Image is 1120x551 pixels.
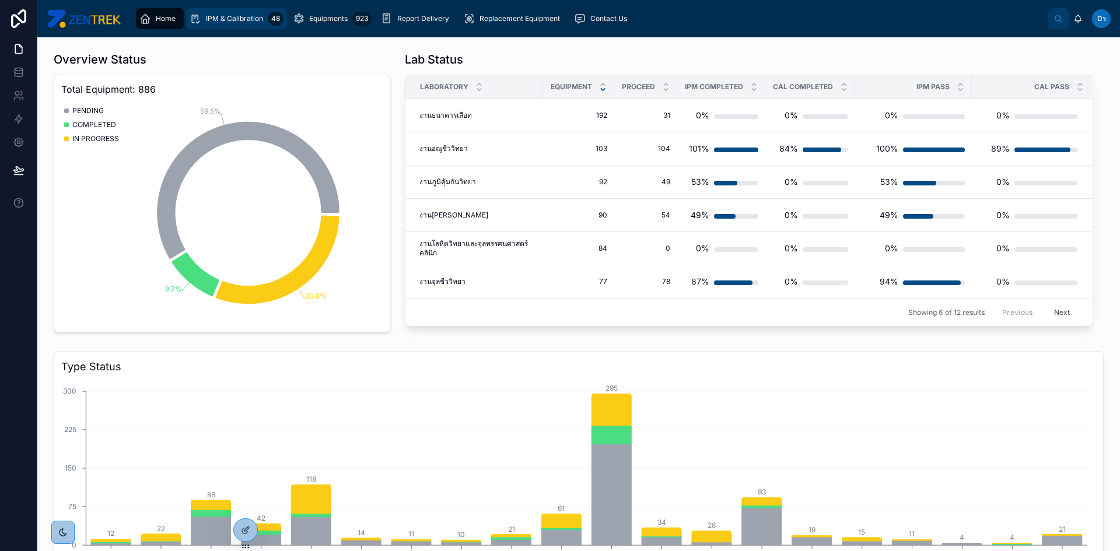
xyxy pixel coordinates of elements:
[550,210,607,220] span: 90
[419,144,468,153] span: งานอณูชีววิทยา
[550,144,607,153] a: 103
[1034,82,1069,92] span: CAL PASS
[457,530,465,539] tspan: 10
[72,134,119,143] span: IN PROGRESS
[136,8,184,29] a: Home
[960,533,964,542] tspan: 4
[972,170,1077,194] a: 0%
[996,270,1010,293] div: 0%
[61,359,1096,375] h3: Type Status
[621,144,670,153] a: 104
[1059,525,1066,534] tspan: 21
[785,203,798,227] div: 0%
[972,203,1077,227] a: 0%
[862,270,965,293] a: 94%
[972,237,1077,260] a: 0%
[1010,533,1014,542] tspan: 4
[419,277,466,286] span: งานจุลชีววิทยา
[72,120,116,129] span: COMPLETED
[880,170,898,194] div: 53%
[72,106,104,115] span: PENDING
[54,51,146,68] h1: Overview Status
[880,203,898,227] div: 49%
[862,203,965,227] a: 49%
[696,237,709,260] div: 0%
[684,203,758,227] a: 49%
[72,541,76,549] tspan: 0
[684,104,758,127] a: 0%
[47,9,121,28] img: App logo
[772,137,848,160] a: 84%
[61,82,383,96] span: Total Equipment: 886
[779,137,798,160] div: 84%
[862,104,965,127] a: 0%
[684,270,758,293] a: 87%
[550,111,607,120] span: 192
[858,528,865,536] tspan: 15
[876,137,898,160] div: 100%
[991,137,1010,160] div: 89%
[772,203,848,227] a: 0%
[590,14,627,23] span: Contact Us
[550,277,607,286] a: 77
[862,137,965,160] a: 100%
[65,464,76,472] tspan: 150
[63,387,76,395] tspan: 300
[684,170,758,194] a: 53%
[157,524,165,533] tspan: 22
[785,270,798,293] div: 0%
[996,170,1010,194] div: 0%
[621,277,670,286] a: 78
[685,82,743,92] span: IPM COMPLETED
[200,107,221,115] tspan: 59.5%
[773,82,833,92] span: CAL COMPLETED
[419,239,536,258] a: งานโลหิตวิทยาและจุลทรรศนศาสตร์คลินิก
[1046,303,1079,321] button: Next
[785,104,798,127] div: 0%
[419,177,476,187] span: งานภูมิคุ้มกันวิทยา
[508,525,515,534] tspan: 21
[621,210,670,220] a: 54
[885,104,898,127] div: 0%
[306,475,316,483] tspan: 118
[621,111,670,120] span: 31
[257,514,265,522] tspan: 42
[862,237,965,260] a: 0%
[405,51,463,68] h1: Lab Status
[772,104,848,127] a: 0%
[268,12,283,26] div: 48
[996,104,1010,127] div: 0%
[570,8,635,29] a: Contact Us
[206,14,263,23] span: IPM & Calibration
[156,14,176,23] span: Home
[165,285,182,293] tspan: 9.7%
[772,270,848,293] a: 0%
[880,270,898,293] div: 94%
[64,425,76,434] tspan: 225
[550,177,607,187] a: 92
[621,177,670,187] span: 49
[480,14,560,23] span: Replacement Equipment
[772,237,848,260] a: 0%
[550,244,607,253] a: 84
[708,521,716,529] tspan: 28
[691,270,709,293] div: 87%
[908,308,985,317] span: Showing 6 of 12 results
[657,518,666,527] tspan: 34
[996,237,1010,260] div: 0%
[1097,14,1106,23] span: dร
[785,170,798,194] div: 0%
[691,203,709,227] div: 49%
[558,504,565,513] tspan: 61
[885,237,898,260] div: 0%
[621,244,670,253] a: 0
[691,170,709,194] div: 53%
[207,490,215,499] tspan: 88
